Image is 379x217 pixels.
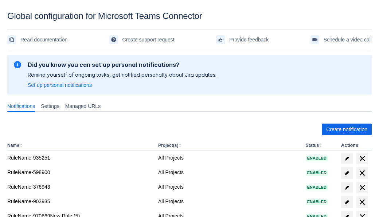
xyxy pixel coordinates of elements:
[109,34,175,45] a: Create support request
[306,143,319,148] button: Status
[7,154,152,161] div: RuleName-935251
[358,154,367,163] span: delete
[7,11,372,21] div: Global configuration for Microsoft Teams Connector
[7,34,67,45] a: Read documentation
[9,37,15,43] span: documentation
[310,34,372,45] a: Schedule a video call
[358,169,367,177] span: delete
[158,183,300,190] div: All Projects
[306,171,328,175] span: Enabled
[158,154,300,161] div: All Projects
[20,34,67,45] span: Read documentation
[312,37,318,43] span: videoCall
[7,143,19,148] button: Name
[13,60,22,69] span: information
[218,37,223,43] span: feedback
[344,156,350,161] span: edit
[229,34,269,45] span: Provide feedback
[7,169,152,176] div: RuleName-598900
[28,61,216,68] h2: Did you know you can set up personal notifications?
[28,71,216,79] p: Remind yourself of ongoing tasks, get notified personally about Jira updates.
[122,34,175,45] span: Create support request
[158,198,300,205] div: All Projects
[28,81,92,89] a: Set up personal notifications
[306,200,328,204] span: Enabled
[324,34,372,45] span: Schedule a video call
[358,183,367,192] span: delete
[158,143,178,148] button: Project(s)
[344,185,350,190] span: edit
[338,141,372,150] th: Actions
[216,34,269,45] a: Provide feedback
[7,198,152,205] div: RuleName-903935
[322,124,372,135] button: Create notification
[41,103,59,110] span: Settings
[158,169,300,176] div: All Projects
[344,170,350,176] span: edit
[111,37,117,43] span: support
[65,103,101,110] span: Managed URLs
[7,103,35,110] span: Notifications
[344,199,350,205] span: edit
[358,198,367,206] span: delete
[326,124,367,135] span: Create notification
[306,185,328,189] span: Enabled
[7,183,152,190] div: RuleName-376943
[306,156,328,160] span: Enabled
